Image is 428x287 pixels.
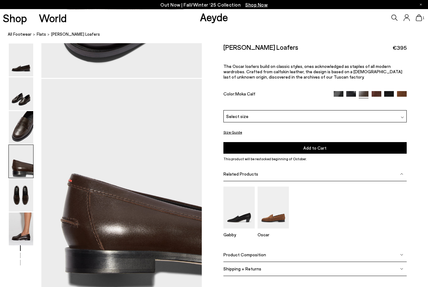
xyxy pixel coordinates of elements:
[401,116,404,119] img: svg%3E
[223,232,255,238] p: Gabby
[200,10,228,23] a: Aeyde
[258,224,289,238] a: Oscar Suede Loafers Oscar
[393,44,407,52] span: €395
[223,91,328,99] div: Color:
[400,173,403,176] img: svg%3E
[51,31,100,38] span: [PERSON_NAME] Loafers
[37,31,46,38] a: flats
[303,146,326,151] span: Add to Cart
[223,187,255,228] img: Gabby Almond-Toe Loafers
[3,13,27,23] a: Shop
[37,32,46,37] span: flats
[258,232,289,238] p: Oscar
[223,142,407,154] button: Add to Cart
[235,91,255,97] span: Moka Calf
[9,78,33,110] img: Oscar Leather Loafers - Image 2
[9,145,33,178] img: Oscar Leather Loafers - Image 4
[9,213,33,246] img: Oscar Leather Loafers - Image 6
[223,252,266,258] span: Product Composition
[9,179,33,212] img: Oscar Leather Loafers - Image 5
[400,268,403,271] img: svg%3E
[223,64,402,80] span: The Oscar loafers build on classic styles, ones acknowledged as staples of all modern wardrobes. ...
[223,44,298,51] h2: [PERSON_NAME] Loafers
[245,2,268,8] span: Navigate to /collections/new-in
[9,111,33,144] img: Oscar Leather Loafers - Image 3
[400,254,403,257] img: svg%3E
[223,172,258,177] span: Related Products
[258,187,289,228] img: Oscar Suede Loafers
[39,13,67,23] a: World
[160,1,268,9] p: Out Now | Fall/Winter ‘25 Collection
[223,266,261,272] span: Shipping + Returns
[226,113,248,120] span: Select size
[223,156,407,162] p: This product will be restocked beginning of October.
[223,224,255,238] a: Gabby Almond-Toe Loafers Gabby
[223,129,242,136] button: Size Guide
[8,26,428,44] nav: breadcrumb
[416,14,422,21] a: 1
[422,16,425,20] span: 1
[9,44,33,77] img: Oscar Leather Loafers - Image 1
[8,31,32,38] a: All Footwear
